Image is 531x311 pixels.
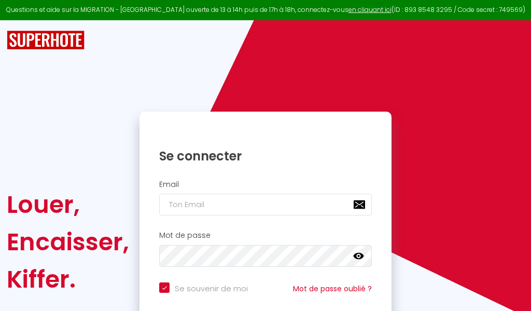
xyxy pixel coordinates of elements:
input: Ton Email [159,194,372,215]
img: SuperHote logo [7,31,85,50]
h2: Email [159,180,372,189]
a: en cliquant ici [348,5,392,14]
div: Louer, [7,186,129,223]
h2: Mot de passe [159,231,372,240]
div: Encaisser, [7,223,129,261]
h1: Se connecter [159,148,372,164]
a: Mot de passe oublié ? [293,283,372,294]
div: Kiffer. [7,261,129,298]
